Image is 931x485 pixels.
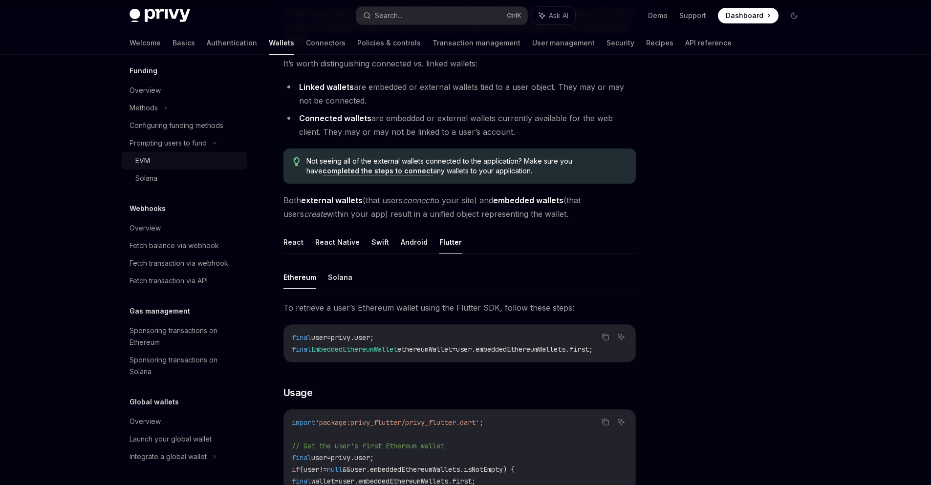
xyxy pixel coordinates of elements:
[130,275,208,287] div: Fetch transaction via API
[299,113,371,123] strong: Connected wallets
[122,254,247,272] a: Fetch transaction via webhook
[122,237,247,254] a: Fetch balance via webhook
[130,305,190,317] h5: Gas management
[130,9,190,22] img: dark logo
[304,209,327,219] em: create
[122,322,247,351] a: Sponsoring transactions on Ethereum
[283,266,316,289] button: Ethereum
[292,345,311,354] span: final
[122,219,247,237] a: Overview
[122,117,247,134] a: Configuring funding methods
[135,155,150,167] div: EVM
[606,31,634,55] a: Security
[507,12,521,20] span: Ctrl K
[130,257,228,269] div: Fetch transaction via webhook
[130,31,161,55] a: Welcome
[306,156,626,176] span: Not seeing all of the external wallets connected to the application? Make sure you have any walle...
[786,8,802,23] button: Toggle dark mode
[323,167,433,175] a: completed the steps to connect
[130,433,212,445] div: Launch your global wallet
[646,31,673,55] a: Recipes
[433,31,520,55] a: Transaction management
[311,345,397,354] span: EmbeddedEthereumWallet
[311,333,327,342] span: user
[401,231,428,253] button: Android
[283,301,636,315] span: To retrieve a user’s Ethereum wallet using the Flutter SDK, follow these steps:
[328,266,352,289] button: Solana
[532,31,595,55] a: User management
[130,354,241,378] div: Sponsoring transactions on Solana
[299,82,354,92] strong: Linked wallets
[350,465,515,474] span: user.embeddedEthereumWallets.isNotEmpty) {
[283,193,636,221] span: Both (that users to your site) and (that users within your app) result in a unified object repres...
[479,418,483,427] span: ;
[122,413,247,430] a: Overview
[122,82,247,99] a: Overview
[343,465,350,474] span: &&
[283,80,636,107] li: are embedded or external wallets tied to a user object. They may or may not be connected.
[283,57,636,70] span: It’s worth distinguishing connected vs. linked wallets:
[173,31,195,55] a: Basics
[130,84,161,96] div: Overview
[300,465,319,474] span: (user
[327,453,331,462] span: =
[130,203,166,214] h5: Webhooks
[130,325,241,348] div: Sponsoring transactions on Ethereum
[122,351,247,380] a: Sponsoring transactions on Solana
[327,465,343,474] span: null
[292,333,311,342] span: final
[293,157,300,166] svg: Tip
[306,31,346,55] a: Connectors
[599,331,612,343] button: Copy the contents from the code block
[549,11,568,21] span: Ask AI
[311,453,327,462] span: user
[648,11,668,21] a: Demo
[315,418,479,427] span: 'package:privy_flutter/privy_flutter.dart'
[375,10,402,21] div: Search...
[130,102,158,114] div: Methods
[327,333,331,342] span: =
[331,333,374,342] span: privy.user;
[403,195,432,205] em: connect
[615,416,628,428] button: Ask AI
[122,169,247,187] a: Solana
[452,345,456,354] span: =
[130,137,207,149] div: Prompting users to fund
[292,442,444,450] span: // Get the user's first Ethereum wallet
[135,172,157,184] div: Solana
[726,11,763,21] span: Dashboard
[122,272,247,290] a: Fetch transaction via API
[269,31,294,55] a: Wallets
[130,396,179,408] h5: Global wallets
[357,31,421,55] a: Policies & controls
[130,240,219,252] div: Fetch balance via webhook
[532,7,575,24] button: Ask AI
[292,453,311,462] span: final
[130,65,157,77] h5: Funding
[130,222,161,234] div: Overview
[371,231,389,253] button: Swift
[718,8,779,23] a: Dashboard
[301,195,363,205] strong: external wallets
[356,7,527,24] button: Search...CtrlK
[679,11,706,21] a: Support
[292,465,300,474] span: if
[122,430,247,448] a: Launch your global wallet
[283,231,303,253] button: React
[122,152,247,169] a: EVM
[283,111,636,139] li: are embedded or external wallets currently available for the web client. They may or may not be l...
[130,416,161,427] div: Overview
[319,465,327,474] span: !=
[331,453,374,462] span: privy.user;
[493,195,563,205] strong: embedded wallets
[315,231,360,253] button: React Native
[397,345,452,354] span: ethereumWallet
[456,345,593,354] span: user.embeddedEthereumWallets.first;
[439,231,462,253] button: Flutter
[599,416,612,428] button: Copy the contents from the code block
[130,120,223,131] div: Configuring funding methods
[292,418,315,427] span: import
[130,451,207,463] div: Integrate a global wallet
[615,331,628,343] button: Ask AI
[207,31,257,55] a: Authentication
